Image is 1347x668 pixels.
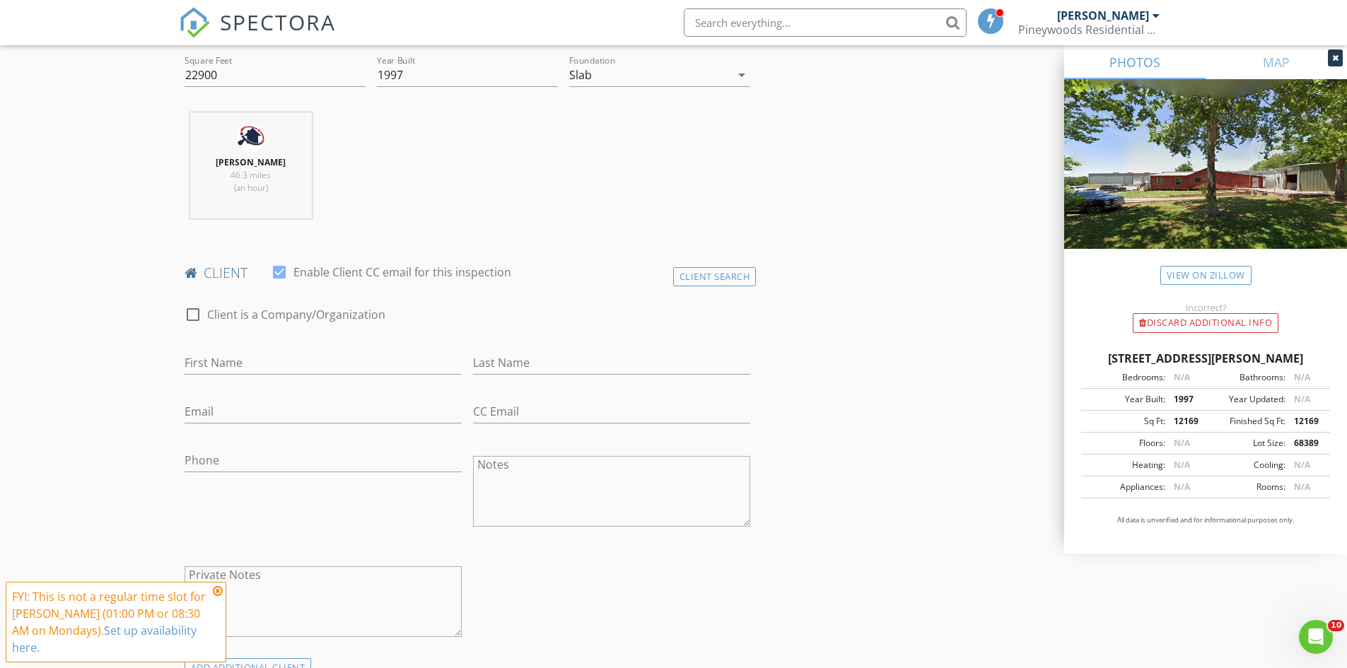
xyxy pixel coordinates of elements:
h4: client [185,264,751,282]
label: Client is a Company/Organization [207,307,385,322]
p: All data is unverified and for informational purposes only. [1081,515,1330,525]
label: Enable Client CC email for this inspection [293,265,511,279]
div: Pineywoods Residential Home Inspection [1018,23,1160,37]
span: N/A [1174,481,1190,493]
a: SPECTORA [179,19,336,49]
div: [PERSON_NAME] [1057,8,1149,23]
div: Client Search [673,267,757,286]
div: Lot Size: [1206,437,1285,450]
span: SPECTORA [220,7,336,37]
strong: [PERSON_NAME] [216,156,286,168]
i: arrow_drop_down [733,66,750,83]
span: N/A [1174,437,1190,449]
div: Slab [569,69,592,81]
span: 10 [1328,620,1344,631]
div: Incorrect? [1064,302,1347,313]
div: Finished Sq Ft: [1206,415,1285,428]
input: Search everything... [684,8,967,37]
span: (an hour) [234,182,268,194]
span: N/A [1294,371,1310,383]
div: Year Updated: [1206,393,1285,406]
div: Sq Ft: [1085,415,1165,428]
div: 12169 [1165,415,1206,428]
img: logo.jpg [237,124,265,152]
span: N/A [1174,371,1190,383]
a: MAP [1206,45,1347,79]
a: Set up availability here. [12,623,197,655]
a: View on Zillow [1160,266,1252,285]
div: FYI: This is not a regular time slot for [PERSON_NAME] (01:00 PM or 08:30 AM on Mondays). [12,588,209,656]
span: N/A [1294,393,1310,405]
div: Cooling: [1206,459,1285,471]
img: streetview [1064,79,1347,283]
img: The Best Home Inspection Software - Spectora [179,7,210,38]
span: N/A [1174,459,1190,471]
div: 12169 [1285,415,1326,428]
span: 46.3 miles [231,169,271,181]
div: Discard Additional info [1133,313,1278,333]
div: Appliances: [1085,481,1165,493]
div: [STREET_ADDRESS][PERSON_NAME] [1081,350,1330,367]
div: 68389 [1285,437,1326,450]
div: Heating: [1085,459,1165,471]
a: PHOTOS [1064,45,1206,79]
iframe: Intercom live chat [1299,620,1333,654]
div: Bathrooms: [1206,371,1285,384]
div: Floors: [1085,437,1165,450]
div: Bedrooms: [1085,371,1165,384]
span: N/A [1294,481,1310,493]
div: Year Built: [1085,393,1165,406]
span: N/A [1294,459,1310,471]
div: 1997 [1165,393,1206,406]
div: Rooms: [1206,481,1285,493]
